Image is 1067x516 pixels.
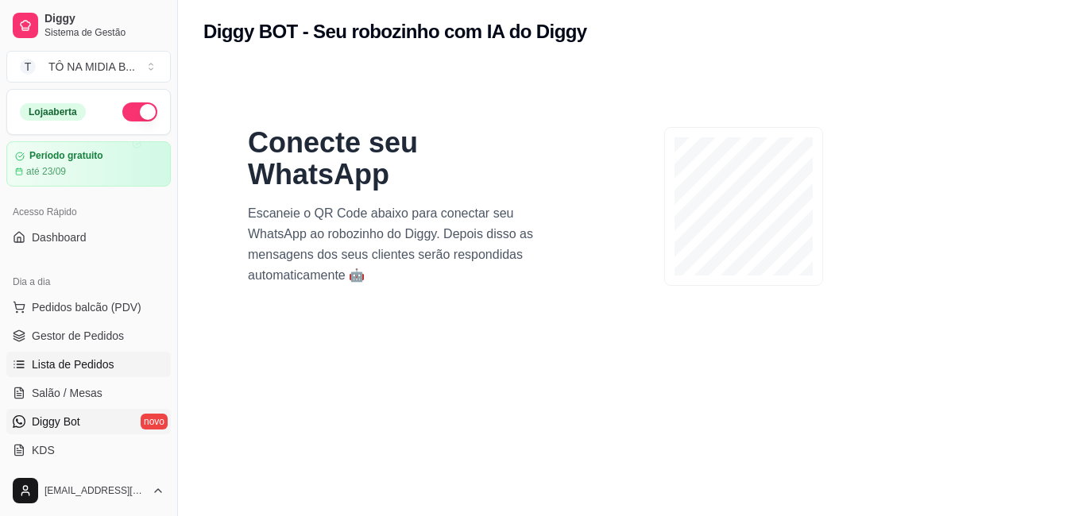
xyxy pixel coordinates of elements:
div: Dia a dia [6,269,171,295]
h2: Diggy BOT - Seu robozinho com IA do Diggy [203,19,587,44]
a: Diggy Botnovo [6,409,171,434]
a: Gestor de Pedidos [6,323,171,348]
a: Lista de Pedidos [6,352,171,377]
button: Select a team [6,51,171,83]
a: KDS [6,437,171,463]
button: Pedidos balcão (PDV) [6,295,171,320]
article: até 23/09 [26,165,66,178]
span: Diggy Bot [32,414,80,429]
span: Sistema de Gestão [44,26,164,39]
button: [EMAIL_ADDRESS][DOMAIN_NAME] [6,472,171,510]
div: Acesso Rápido [6,199,171,225]
span: Salão / Mesas [32,385,102,401]
a: Dashboard [6,225,171,250]
a: DiggySistema de Gestão [6,6,171,44]
a: Período gratuitoaté 23/09 [6,141,171,187]
h1: Conecte seu WhatsApp [248,127,553,191]
span: KDS [32,442,55,458]
button: Alterar Status [122,102,157,121]
span: Gestor de Pedidos [32,328,124,344]
p: Escaneie o QR Code abaixo para conectar seu WhatsApp ao robozinho do Diggy. Depois disso as mensa... [248,203,553,286]
span: [EMAIL_ADDRESS][DOMAIN_NAME] [44,484,145,497]
span: Pedidos balcão (PDV) [32,299,141,315]
div: Loja aberta [20,103,86,121]
a: Salão / Mesas [6,380,171,406]
div: TÔ NA MIDIA B ... [48,59,135,75]
span: Dashboard [32,229,87,245]
article: Período gratuito [29,150,103,162]
span: Diggy [44,12,164,26]
span: T [20,59,36,75]
span: Lista de Pedidos [32,356,114,372]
